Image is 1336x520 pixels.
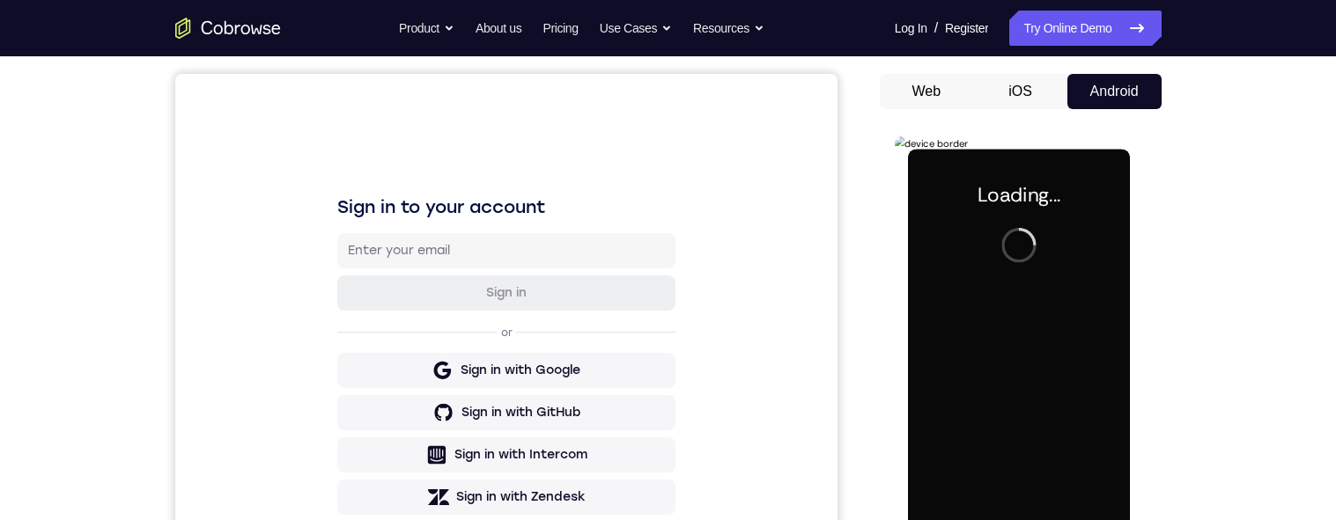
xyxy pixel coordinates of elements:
div: Sign in with Google [285,288,405,305]
span: / [934,18,938,39]
button: Sign in with GitHub [162,321,500,356]
button: Product [399,11,454,46]
p: Don't have an account? [162,455,500,469]
div: Sign in with GitHub [286,330,405,348]
button: Web [880,74,974,109]
a: Go to the home page [175,18,281,39]
button: iOS [973,74,1067,109]
a: About us [476,11,521,46]
a: Pricing [543,11,578,46]
div: Sign in with Intercom [279,372,412,390]
a: Create a new account [298,456,423,468]
p: or [322,252,341,266]
button: Sign in with Google [162,279,500,314]
a: Register [945,11,988,46]
div: Sign in with Zendesk [281,414,410,432]
a: Log In [895,11,927,46]
button: Sign in with Zendesk [162,406,500,441]
button: Sign in with Intercom [162,363,500,399]
button: Resources [693,11,764,46]
a: Try Online Demo [1009,11,1161,46]
button: Use Cases [600,11,672,46]
button: Android [1067,74,1162,109]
